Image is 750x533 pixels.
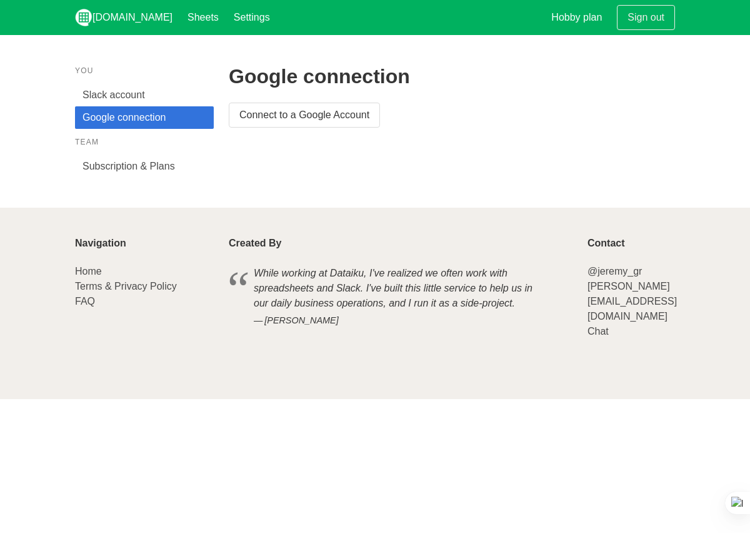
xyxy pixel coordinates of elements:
p: Navigation [75,238,214,249]
a: Sign out [617,5,675,30]
img: logo_v2_white.png [75,9,92,26]
blockquote: While working at Dataiku, I've realized we often work with spreadsheets and Slack. I've built thi... [229,264,572,330]
p: Created By [229,238,572,249]
a: [PERSON_NAME][EMAIL_ADDRESS][DOMAIN_NAME] [587,281,677,322]
cite: [PERSON_NAME] [254,314,547,328]
a: Subscription & Plans [75,155,214,178]
h2: Google connection [229,65,675,88]
a: Connect to a Google Account [229,103,380,128]
a: Slack account [75,84,214,106]
a: Chat [587,326,609,337]
a: FAQ [75,296,95,307]
p: You [75,65,214,76]
a: Google connection [75,106,214,129]
a: @jeremy_gr [587,266,642,277]
p: Contact [587,238,675,249]
p: Team [75,136,214,148]
a: Home [75,266,102,277]
a: Terms & Privacy Policy [75,281,177,292]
